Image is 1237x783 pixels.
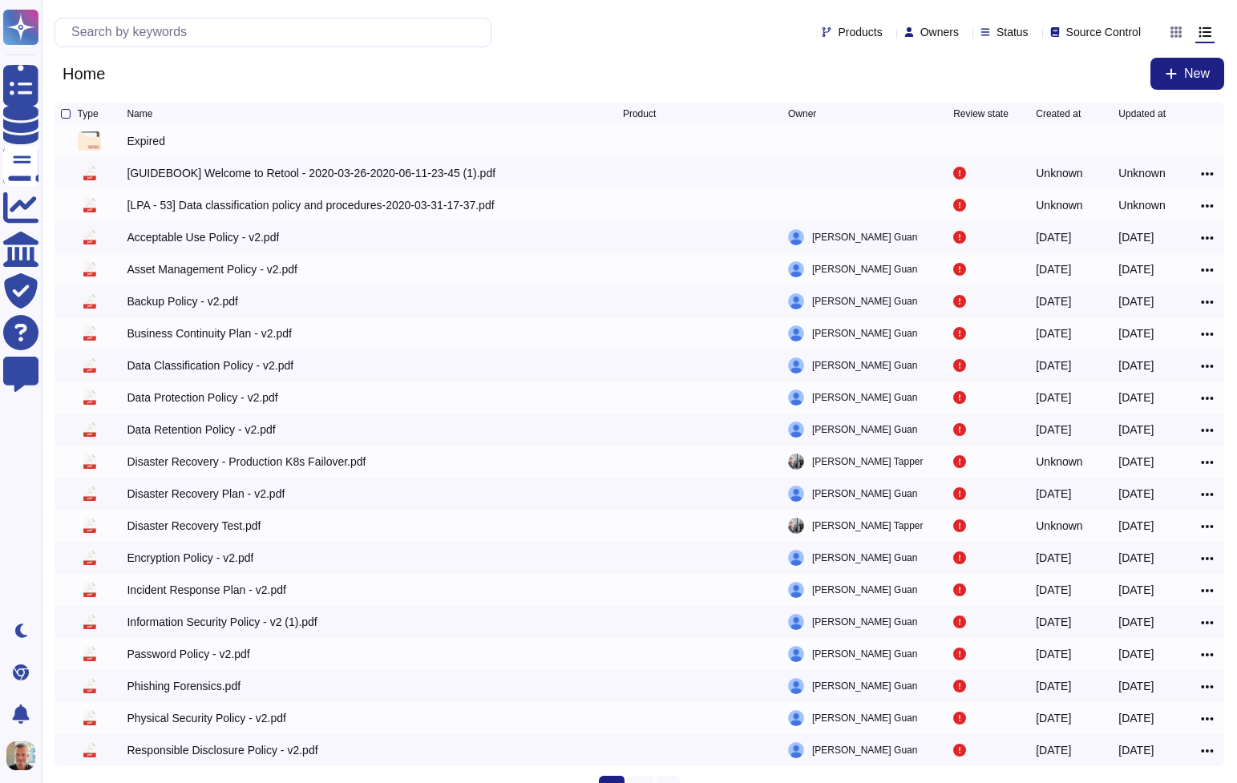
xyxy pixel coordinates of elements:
img: user [788,357,804,373]
img: user [788,389,804,406]
div: [DATE] [1036,422,1071,438]
img: user [788,486,804,502]
div: [DATE] [1118,261,1154,277]
span: Review state [953,109,1009,119]
div: [DATE] [1036,550,1071,566]
div: Unknown [1036,454,1082,470]
div: [DATE] [1036,646,1071,662]
span: [PERSON_NAME] Guan [812,422,917,438]
img: user [6,741,35,770]
div: Password Policy - v2.pdf [127,646,249,662]
div: [DATE] [1036,614,1071,630]
div: [GUIDEBOOK] Welcome to Retool - 2020-03-26-2020-06-11-23-45 (1).pdf [127,165,495,181]
div: [DATE] [1118,582,1154,598]
span: [PERSON_NAME] Guan [812,678,917,694]
span: [PERSON_NAME] Guan [812,229,917,245]
span: Home [55,62,113,86]
div: Disaster Recovery Test.pdf [127,518,261,534]
div: [DATE] [1036,742,1071,758]
span: Product [623,109,656,119]
img: folder [78,131,101,151]
div: [DATE] [1118,325,1154,341]
span: Type [78,109,99,119]
img: user [788,454,804,470]
div: [DATE] [1118,646,1154,662]
div: Unknown [1036,518,1082,534]
span: [PERSON_NAME] Guan [812,357,917,373]
div: Data Protection Policy - v2.pdf [127,389,277,406]
div: Data Retention Policy - v2.pdf [127,422,275,438]
div: [LPA - 53] Data classification policy and procedures-2020-03-31-17-37.pdf [127,197,494,213]
div: [DATE] [1118,550,1154,566]
div: Asset Management Policy - v2.pdf [127,261,297,277]
span: [PERSON_NAME] Guan [812,710,917,726]
img: user [788,518,804,534]
img: user [788,422,804,438]
div: [DATE] [1118,614,1154,630]
span: Source Control [1066,26,1141,38]
div: [DATE] [1036,710,1071,726]
span: Products [838,26,882,38]
div: [DATE] [1118,486,1154,502]
span: [PERSON_NAME] Guan [812,550,917,566]
div: [DATE] [1118,422,1154,438]
div: Expired [127,133,164,149]
button: New [1150,58,1224,90]
div: Business Continuity Plan - v2.pdf [127,325,291,341]
div: [DATE] [1118,710,1154,726]
div: Unknown [1118,165,1165,181]
div: [DATE] [1036,261,1071,277]
div: [DATE] [1036,486,1071,502]
img: user [788,710,804,726]
div: [DATE] [1036,582,1071,598]
img: user [788,614,804,630]
span: [PERSON_NAME] Guan [812,261,917,277]
div: [DATE] [1118,389,1154,406]
div: Encryption Policy - v2.pdf [127,550,253,566]
span: [PERSON_NAME] Tapper [812,454,924,470]
button: user [3,738,46,773]
span: [PERSON_NAME] Guan [812,293,917,309]
div: [DATE] [1118,742,1154,758]
div: [DATE] [1036,325,1071,341]
div: Disaster Recovery Plan - v2.pdf [127,486,285,502]
div: [DATE] [1118,518,1154,534]
span: Owners [920,26,959,38]
span: [PERSON_NAME] Guan [812,582,917,598]
div: Unknown [1036,165,1082,181]
div: [DATE] [1036,389,1071,406]
span: [PERSON_NAME] Tapper [812,518,924,534]
div: [DATE] [1118,357,1154,373]
div: Backup Policy - v2.pdf [127,293,238,309]
div: Unknown [1036,197,1082,213]
span: Name [127,109,152,119]
div: Phishing Forensics.pdf [127,678,241,694]
div: [DATE] [1036,357,1071,373]
div: [DATE] [1118,229,1154,245]
input: Search by keywords [63,18,491,46]
span: [PERSON_NAME] Guan [812,742,917,758]
img: user [788,261,804,277]
span: Updated at [1118,109,1166,119]
img: user [788,742,804,758]
div: Unknown [1118,197,1165,213]
span: [PERSON_NAME] Guan [812,486,917,502]
img: user [788,229,804,245]
span: [PERSON_NAME] Guan [812,646,917,662]
div: Responsible Disclosure Policy - v2.pdf [127,742,317,758]
span: [PERSON_NAME] Guan [812,325,917,341]
div: Acceptable Use Policy - v2.pdf [127,229,279,245]
div: Data Classification Policy - v2.pdf [127,357,293,373]
span: [PERSON_NAME] Guan [812,389,917,406]
span: Status [996,26,1029,38]
img: user [788,646,804,662]
img: user [788,550,804,566]
img: user [788,293,804,309]
div: [DATE] [1036,229,1071,245]
div: Physical Security Policy - v2.pdf [127,710,285,726]
div: [DATE] [1118,454,1154,470]
span: [PERSON_NAME] Guan [812,614,917,630]
span: New [1184,67,1210,80]
span: Created at [1036,109,1081,119]
div: [DATE] [1036,678,1071,694]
